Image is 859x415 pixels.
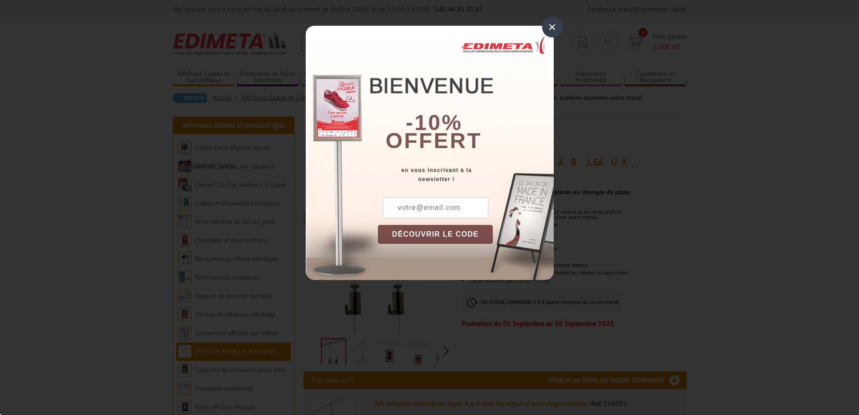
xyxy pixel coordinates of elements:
[406,111,463,135] b: -10%
[378,225,493,244] button: DÉCOUVRIR LE CODE
[542,17,563,37] div: ×
[386,129,482,153] font: offert
[383,197,488,218] input: votre@email.com
[378,166,554,184] div: en vous inscrivant à la newsletter !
